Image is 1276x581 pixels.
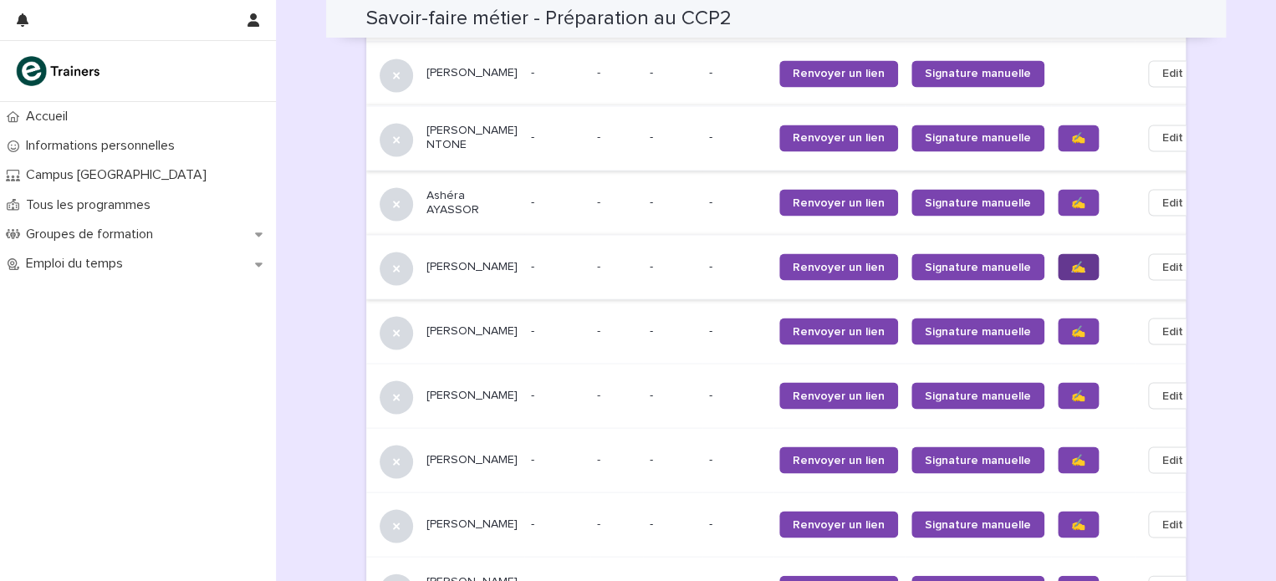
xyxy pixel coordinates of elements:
[1058,189,1099,216] a: ✍️
[531,452,584,466] p: -
[426,517,518,531] p: [PERSON_NAME]
[779,189,898,216] a: Renvoyer un lien
[1162,130,1183,146] span: Edit
[531,195,584,209] p: -
[1058,318,1099,344] a: ✍️
[709,66,766,80] p: -
[793,68,885,79] span: Renvoyer un lien
[709,388,766,402] p: -
[19,138,188,154] p: Informations personnelles
[1162,323,1183,339] span: Edit
[911,511,1044,538] a: Signature manuelle
[531,259,584,273] p: -
[597,127,604,145] p: -
[1071,518,1085,530] span: ✍️
[709,195,766,209] p: -
[366,298,1224,363] tr: [PERSON_NAME]--- --Renvoyer un lienSignature manuelle✍️Edit
[1162,451,1183,468] span: Edit
[779,318,898,344] a: Renvoyer un lien
[779,382,898,409] a: Renvoyer un lien
[426,259,518,273] p: [PERSON_NAME]
[779,511,898,538] a: Renvoyer un lien
[531,66,584,80] p: -
[1058,253,1099,280] a: ✍️
[793,325,885,337] span: Renvoyer un lien
[19,197,164,213] p: Tous les programmes
[1071,390,1085,401] span: ✍️
[1058,125,1099,151] a: ✍️
[531,517,584,531] p: -
[597,320,604,338] p: -
[426,452,518,466] p: [PERSON_NAME]
[779,446,898,473] a: Renvoyer un lien
[366,41,1224,105] tr: [PERSON_NAME]--- --Renvoyer un lienSignature manuelleEdit
[925,518,1031,530] span: Signature manuelle
[1162,516,1183,533] span: Edit
[1071,132,1085,144] span: ✍️
[366,492,1224,556] tr: [PERSON_NAME]--- --Renvoyer un lienSignature manuelle✍️Edit
[709,517,766,531] p: -
[366,427,1224,492] tr: [PERSON_NAME]--- --Renvoyer un lienSignature manuelle✍️Edit
[531,130,584,145] p: -
[650,130,696,145] p: -
[426,124,518,152] p: [PERSON_NAME] NTONE
[597,191,604,209] p: -
[1148,318,1197,344] button: Edit
[925,390,1031,401] span: Signature manuelle
[19,167,220,183] p: Campus [GEOGRAPHIC_DATA]
[1148,511,1197,538] button: Edit
[925,454,1031,466] span: Signature manuelle
[925,68,1031,79] span: Signature manuelle
[366,234,1224,298] tr: [PERSON_NAME]--- --Renvoyer un lienSignature manuelle✍️Edit
[911,253,1044,280] a: Signature manuelle
[1071,196,1085,208] span: ✍️
[19,109,81,125] p: Accueil
[793,518,885,530] span: Renvoyer un lien
[709,452,766,466] p: -
[1148,253,1197,280] button: Edit
[911,446,1044,473] a: Signature manuelle
[650,66,696,80] p: -
[911,189,1044,216] a: Signature manuelle
[597,385,604,402] p: -
[1148,189,1197,216] button: Edit
[779,253,898,280] a: Renvoyer un lien
[650,324,696,338] p: -
[793,196,885,208] span: Renvoyer un lien
[366,170,1224,234] tr: Ashéra AYASSOR--- --Renvoyer un lienSignature manuelle✍️Edit
[597,256,604,273] p: -
[709,324,766,338] p: -
[426,66,518,80] p: [PERSON_NAME]
[650,517,696,531] p: -
[1071,261,1085,273] span: ✍️
[911,382,1044,409] a: Signature manuelle
[793,454,885,466] span: Renvoyer un lien
[709,259,766,273] p: -
[19,256,136,272] p: Emploi du temps
[793,390,885,401] span: Renvoyer un lien
[650,388,696,402] p: -
[1148,382,1197,409] button: Edit
[911,125,1044,151] a: Signature manuelle
[1148,60,1197,87] button: Edit
[366,363,1224,427] tr: [PERSON_NAME]--- --Renvoyer un lienSignature manuelle✍️Edit
[925,325,1031,337] span: Signature manuelle
[1058,446,1099,473] a: ✍️
[793,132,885,144] span: Renvoyer un lien
[925,132,1031,144] span: Signature manuelle
[1058,382,1099,409] a: ✍️
[19,227,166,242] p: Groupes de formation
[426,188,518,217] p: Ashéra AYASSOR
[911,60,1044,87] a: Signature manuelle
[1162,258,1183,275] span: Edit
[1162,387,1183,404] span: Edit
[531,388,584,402] p: -
[1148,125,1197,151] button: Edit
[1162,65,1183,82] span: Edit
[531,324,584,338] p: -
[650,195,696,209] p: -
[650,452,696,466] p: -
[779,125,898,151] a: Renvoyer un lien
[13,54,105,88] img: K0CqGN7SDeD6s4JG8KQk
[426,388,518,402] p: [PERSON_NAME]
